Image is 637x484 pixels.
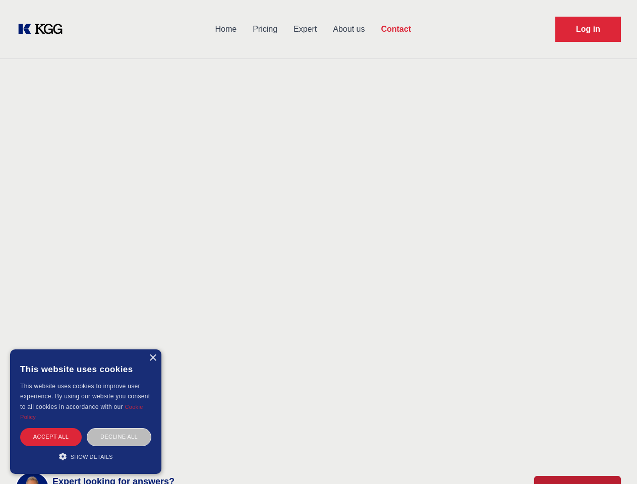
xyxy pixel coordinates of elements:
[20,357,151,381] div: This website uses cookies
[87,428,151,446] div: Decline all
[555,17,621,42] a: Request Demo
[20,428,82,446] div: Accept all
[16,21,71,37] a: KOL Knowledge Platform: Talk to Key External Experts (KEE)
[20,451,151,461] div: Show details
[207,16,245,42] a: Home
[325,16,373,42] a: About us
[373,16,419,42] a: Contact
[20,404,143,420] a: Cookie Policy
[20,383,150,410] span: This website uses cookies to improve user experience. By using our website you consent to all coo...
[587,436,637,484] iframe: Chat Widget
[245,16,285,42] a: Pricing
[149,354,156,362] div: Close
[71,454,113,460] span: Show details
[285,16,325,42] a: Expert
